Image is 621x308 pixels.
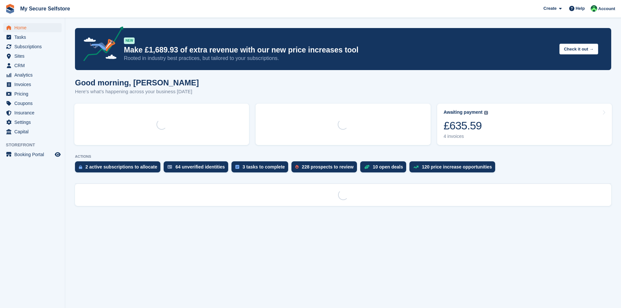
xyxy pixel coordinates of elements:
img: deal-1b604bf984904fb50ccaf53a9ad4b4a5d6e5aea283cecdc64d6e3604feb123c2.svg [364,165,370,169]
a: 120 price increase opportunities [409,161,498,176]
div: 10 open deals [373,164,403,169]
span: Invoices [14,80,53,89]
img: icon-info-grey-7440780725fd019a000dd9b08b2336e03edf1995a4989e88bcd33f0948082b44.svg [484,111,488,115]
a: My Secure Selfstore [18,3,73,14]
img: stora-icon-8386f47178a22dfd0bd8f6a31ec36ba5ce8667c1dd55bd0f319d3a0aa187defe.svg [5,4,15,14]
p: ACTIONS [75,154,611,159]
a: menu [3,108,62,117]
img: active_subscription_to_allocate_icon-d502201f5373d7db506a760aba3b589e785aa758c864c3986d89f69b8ff3... [79,165,82,169]
a: menu [3,89,62,98]
div: 120 price increase opportunities [422,164,492,169]
a: menu [3,118,62,127]
img: price-adjustments-announcement-icon-8257ccfd72463d97f412b2fc003d46551f7dbcb40ab6d574587a9cd5c0d94... [78,26,124,64]
div: 4 invoices [444,134,488,139]
img: task-75834270c22a3079a89374b754ae025e5fb1db73e45f91037f5363f120a921f8.svg [235,165,239,169]
span: Insurance [14,108,53,117]
a: 10 open deals [360,161,410,176]
a: 2 active subscriptions to allocate [75,161,164,176]
a: 64 unverified identities [164,161,231,176]
span: Analytics [14,70,53,80]
div: 3 tasks to complete [243,164,285,169]
div: £635.59 [444,119,488,132]
p: Make £1,689.93 of extra revenue with our new price increases tool [124,45,554,55]
span: Capital [14,127,53,136]
a: menu [3,150,62,159]
a: menu [3,42,62,51]
a: menu [3,61,62,70]
img: price_increase_opportunities-93ffe204e8149a01c8c9dc8f82e8f89637d9d84a8eef4429ea346261dce0b2c0.svg [413,166,419,169]
a: menu [3,127,62,136]
span: Pricing [14,89,53,98]
a: Awaiting payment £635.59 4 invoices [437,104,612,145]
a: menu [3,70,62,80]
a: menu [3,33,62,42]
a: Preview store [54,151,62,158]
div: 228 prospects to review [302,164,354,169]
div: 64 unverified identities [175,164,225,169]
span: Subscriptions [14,42,53,51]
img: prospect-51fa495bee0391a8d652442698ab0144808aea92771e9ea1ae160a38d050c398.svg [295,165,299,169]
h1: Good morning, [PERSON_NAME] [75,78,199,87]
button: Check it out → [559,44,598,54]
span: Coupons [14,99,53,108]
div: NEW [124,37,135,44]
span: Account [598,6,615,12]
p: Rooted in industry best practices, but tailored to your subscriptions. [124,55,554,62]
span: Sites [14,51,53,61]
span: Help [576,5,585,12]
p: Here's what's happening across your business [DATE] [75,88,199,95]
a: menu [3,23,62,32]
span: Settings [14,118,53,127]
div: Awaiting payment [444,110,483,115]
span: Tasks [14,33,53,42]
span: Create [543,5,556,12]
a: 3 tasks to complete [231,161,291,176]
a: 228 prospects to review [291,161,360,176]
span: Booking Portal [14,150,53,159]
span: CRM [14,61,53,70]
img: Vickie Wedge [591,5,597,12]
a: menu [3,99,62,108]
img: verify_identity-adf6edd0f0f0b5bbfe63781bf79b02c33cf7c696d77639b501bdc392416b5a36.svg [168,165,172,169]
span: Storefront [6,142,65,148]
span: Home [14,23,53,32]
a: menu [3,80,62,89]
div: 2 active subscriptions to allocate [85,164,157,169]
a: menu [3,51,62,61]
